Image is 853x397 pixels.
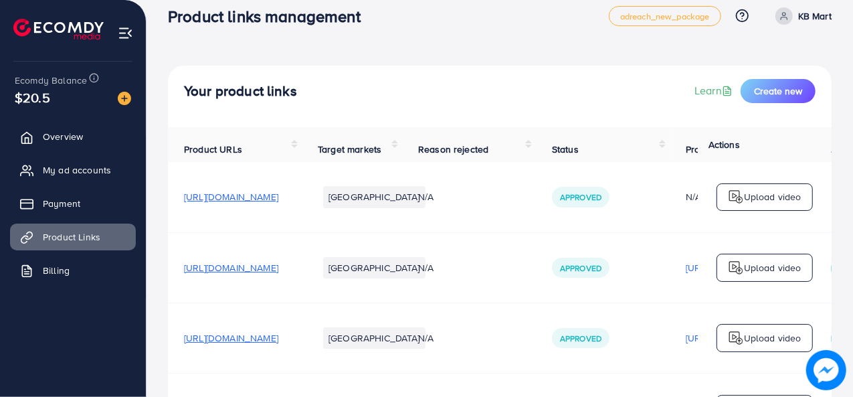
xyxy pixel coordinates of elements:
[184,83,297,100] h4: Your product links
[708,138,740,151] span: Actions
[744,260,801,276] p: Upload video
[418,261,434,274] span: N/A
[686,190,780,204] div: N/A
[43,163,111,177] span: My ad accounts
[686,143,745,156] span: Product video
[323,186,425,208] li: [GEOGRAPHIC_DATA]
[744,330,801,346] p: Upload video
[418,190,434,204] span: N/A
[744,189,801,205] p: Upload video
[418,143,488,156] span: Reason rejected
[13,19,104,39] img: logo
[184,143,242,156] span: Product URLs
[609,6,721,26] a: adreach_new_package
[15,74,87,87] span: Ecomdy Balance
[323,257,425,279] li: [GEOGRAPHIC_DATA]
[754,84,802,98] span: Create new
[168,7,371,26] h3: Product links management
[184,261,278,274] span: [URL][DOMAIN_NAME]
[10,190,136,217] a: Payment
[770,7,832,25] a: KB Mart
[418,331,434,345] span: N/A
[560,333,601,344] span: Approved
[43,197,80,210] span: Payment
[728,189,744,205] img: logo
[323,327,425,349] li: [GEOGRAPHIC_DATA]
[694,83,735,98] a: Learn
[560,191,601,203] span: Approved
[118,92,131,105] img: image
[806,350,846,390] img: image
[10,224,136,250] a: Product Links
[43,230,100,244] span: Product Links
[798,8,832,24] p: KB Mart
[552,143,579,156] span: Status
[10,123,136,150] a: Overview
[728,260,744,276] img: logo
[741,79,816,103] button: Create new
[10,257,136,284] a: Billing
[43,264,70,277] span: Billing
[184,190,278,204] span: [URL][DOMAIN_NAME]
[318,143,381,156] span: Target markets
[620,12,710,21] span: adreach_new_package
[10,157,136,183] a: My ad accounts
[686,330,780,346] p: [URL][DOMAIN_NAME]
[43,130,83,143] span: Overview
[184,331,278,345] span: [URL][DOMAIN_NAME]
[728,330,744,346] img: logo
[560,262,601,274] span: Approved
[15,88,50,107] span: $20.5
[686,260,780,276] p: [URL][DOMAIN_NAME]
[118,25,133,41] img: menu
